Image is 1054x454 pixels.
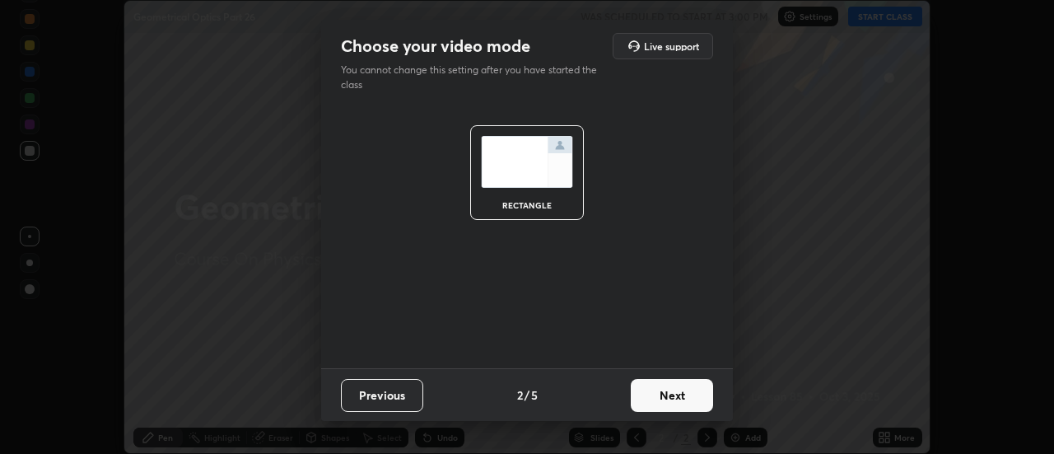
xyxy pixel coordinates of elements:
h2: Choose your video mode [341,35,530,57]
div: rectangle [494,201,560,209]
h5: Live support [644,41,699,51]
p: You cannot change this setting after you have started the class [341,63,608,92]
h4: 5 [531,386,538,404]
h4: 2 [517,386,523,404]
button: Previous [341,379,423,412]
img: normalScreenIcon.ae25ed63.svg [481,136,573,188]
button: Next [631,379,713,412]
h4: / [525,386,529,404]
